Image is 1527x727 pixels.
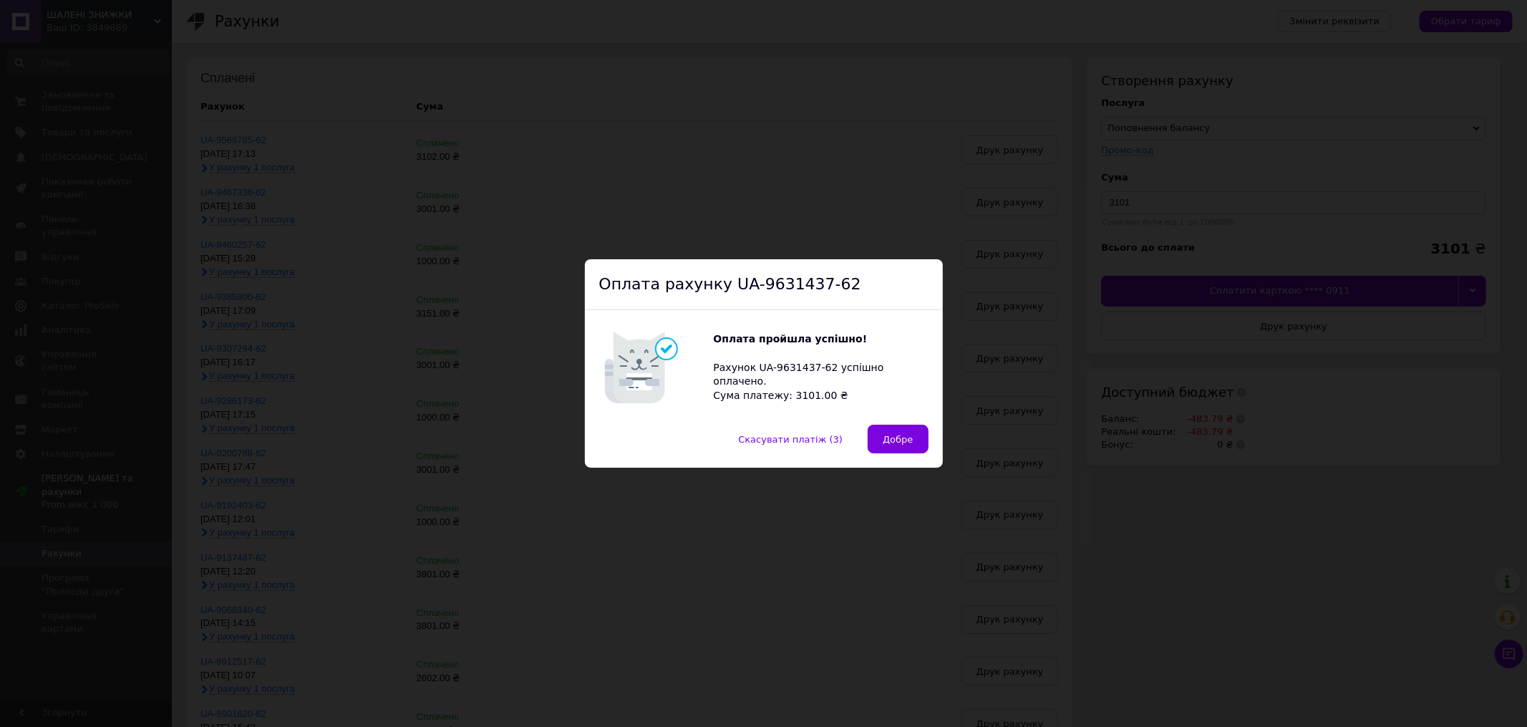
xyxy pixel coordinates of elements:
[723,425,858,453] button: Скасувати платіж (3)
[883,434,913,445] span: Добре
[868,425,928,453] button: Добре
[738,434,843,445] span: Скасувати платіж (3)
[599,324,714,410] img: Котик говорить Оплата пройшла успішно!
[714,332,929,403] div: Рахунок UA-9631437-62 успішно оплачено. Сума платежу: 3101.00 ₴
[714,333,868,345] b: Оплата пройшла успішно!
[585,259,943,311] div: Оплата рахунку UA-9631437-62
